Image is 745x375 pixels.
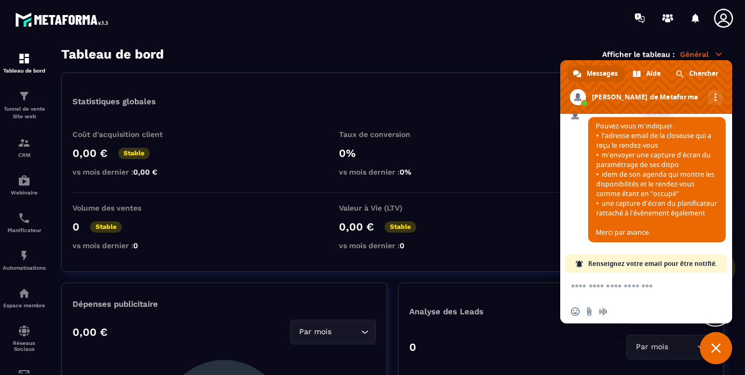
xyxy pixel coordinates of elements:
textarea: Entrez votre message... [571,282,698,292]
img: social-network [18,324,31,337]
p: Stable [118,148,150,159]
p: 0 [409,341,416,354]
span: Aide [646,66,661,82]
img: logo [15,10,112,30]
p: Planificateur [3,227,46,233]
span: Insérer un emoji [571,307,580,316]
p: vs mois dernier : [73,168,180,176]
span: 0 [400,241,404,250]
div: Search for option [626,335,712,359]
span: Par mois [633,341,670,353]
img: automations [18,174,31,187]
a: automationsautomationsWebinaire [3,166,46,204]
p: 0,00 € [73,147,107,160]
span: Pouvez-vous m'indiquer : Merci par avance. [596,121,718,237]
span: Message audio [599,307,607,316]
a: schedulerschedulerPlanificateur [3,204,46,241]
img: scheduler [18,212,31,225]
p: Volume des ventes [73,204,180,212]
div: Messages [567,66,625,82]
p: Réseaux Sociaux [3,340,46,352]
p: 0,00 € [339,220,374,233]
span: idem de son agenda qui montre les disponibilités et le rendez-vous comme étant en "occupé" [596,170,718,199]
p: 0 [73,220,79,233]
input: Search for option [670,341,695,353]
h3: Tableau de bord [61,47,164,62]
span: 0 [133,241,138,250]
p: Stable [385,221,416,233]
img: formation [18,90,31,103]
p: 0,00 € [73,326,107,338]
div: Fermer le chat [700,332,732,364]
p: Général [680,49,724,59]
span: 0% [400,168,411,176]
p: Espace membre [3,302,46,308]
p: Tableau de bord [3,68,46,74]
p: Automatisations [3,265,46,271]
span: m'envoyer une capture d'écran du paramétrage de ses dispo [596,150,718,170]
div: Search for option [290,320,376,344]
img: formation [18,52,31,65]
div: Aide [626,66,668,82]
div: Autres canaux [708,90,722,105]
a: formationformationTableau de bord [3,44,46,82]
span: Chercher [689,66,718,82]
p: Statistiques globales [73,97,156,106]
p: Afficher le tableau : [602,50,675,59]
p: vs mois dernier : [339,241,446,250]
p: vs mois dernier : [73,241,180,250]
span: Envoyer un fichier [585,307,594,316]
p: Tunnel de vente Site web [3,105,46,120]
p: Analyse des Leads [409,307,561,316]
p: CRM [3,152,46,158]
p: vs mois dernier : [339,168,446,176]
input: Search for option [334,326,358,338]
p: Valeur à Vie (LTV) [339,204,446,212]
span: Messages [587,66,618,82]
p: 0% [339,147,446,160]
span: 0,00 € [133,168,157,176]
a: automationsautomationsAutomatisations [3,241,46,279]
div: Chercher [669,66,726,82]
p: Webinaire [3,190,46,196]
span: Renseignez votre email pour être notifié. [588,255,717,273]
a: automationsautomationsEspace membre [3,279,46,316]
img: formation [18,136,31,149]
p: Taux de conversion [339,130,446,139]
a: social-networksocial-networkRéseaux Sociaux [3,316,46,360]
span: une capture d'écran du planificateur rattaché à l'évènement également [596,199,718,218]
img: automations [18,249,31,262]
span: Par mois [297,326,334,338]
a: formationformationCRM [3,128,46,166]
span: l'adresse email de la closeuse qui a reçu le rendez-vous [596,131,718,150]
a: formationformationTunnel de vente Site web [3,82,46,128]
p: Dépenses publicitaire [73,299,376,309]
p: Coût d'acquisition client [73,130,180,139]
p: Stable [90,221,122,233]
img: automations [18,287,31,300]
